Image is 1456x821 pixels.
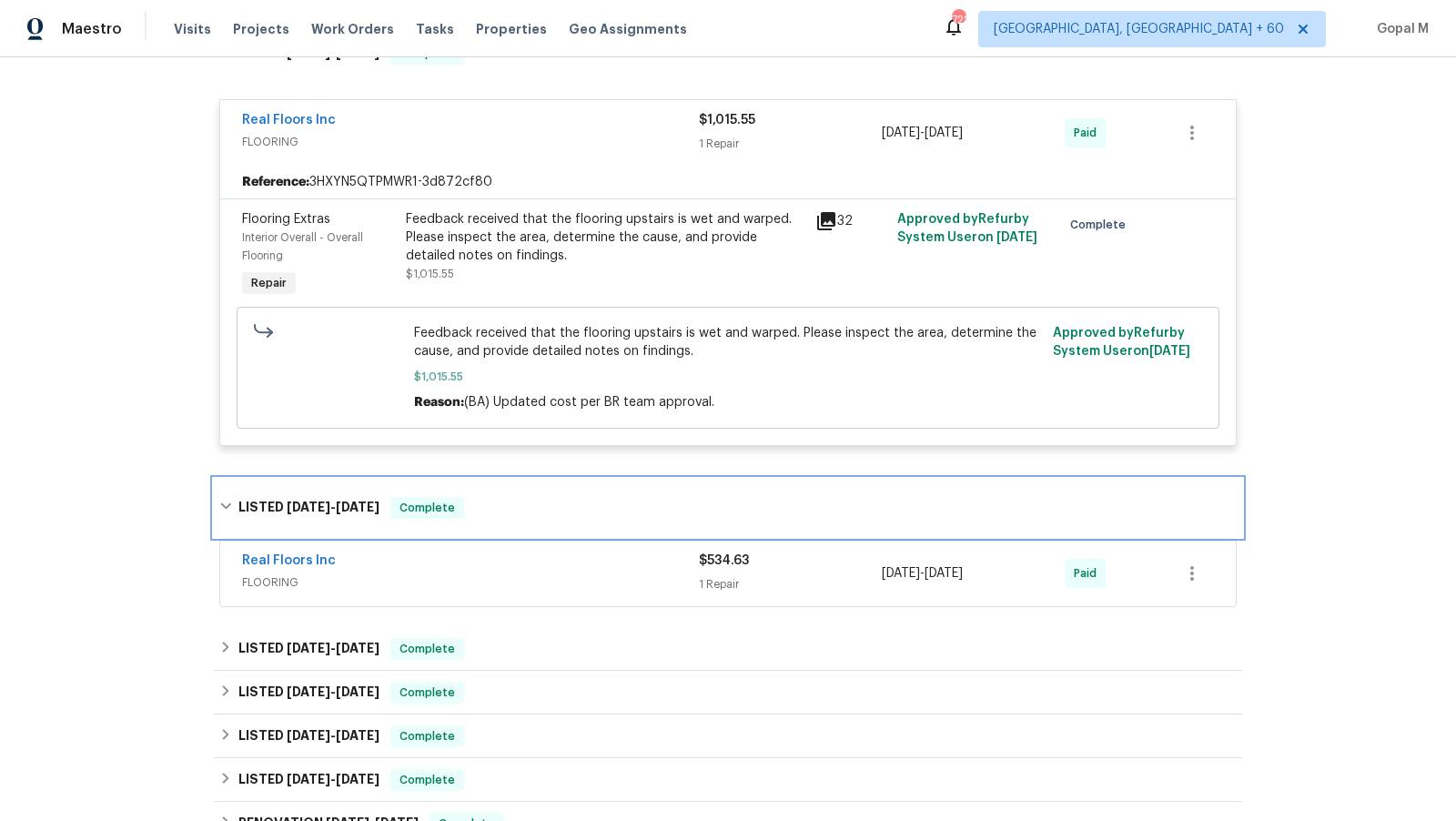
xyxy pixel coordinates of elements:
[287,773,330,786] span: [DATE]
[414,396,464,409] span: Reason:
[392,684,462,702] span: Complete
[336,501,379,513] span: [DATE]
[287,729,379,742] span: -
[699,135,882,153] div: 1 Repair
[996,231,1037,244] span: [DATE]
[406,269,454,279] span: $1,015.55
[406,210,804,265] div: Feedback received that the flooring upstairs is wet and warped. Please inspect the area, determin...
[62,20,122,38] span: Maestro
[925,567,963,580] span: [DATE]
[1053,327,1190,358] span: Approved by Refurby System User on
[242,133,699,151] span: FLOORING
[336,773,379,786] span: [DATE]
[416,23,454,35] span: Tasks
[214,715,1242,758] div: LISTED [DATE]-[DATE]Complete
[287,642,379,654] span: -
[311,20,394,38] span: Work Orders
[214,627,1242,671] div: LISTED [DATE]-[DATE]Complete
[392,640,462,658] span: Complete
[1149,345,1190,358] span: [DATE]
[1074,564,1104,583] span: Paid
[287,685,379,698] span: -
[815,210,886,232] div: 32
[994,20,1284,38] span: [GEOGRAPHIC_DATA], [GEOGRAPHIC_DATA] + 60
[897,213,1037,244] span: Approved by Refurby System User on
[238,769,379,791] h6: LISTED
[242,213,330,226] span: Flooring Extras
[238,682,379,704] h6: LISTED
[414,368,1043,386] span: $1,015.55
[392,499,462,517] span: Complete
[242,173,309,191] b: Reference:
[220,166,1236,198] div: 3HXYN5QTPMWR1-3d872cf80
[569,20,687,38] span: Geo Assignments
[242,232,363,261] span: Interior Overall - Overall Flooring
[287,501,379,513] span: -
[699,554,749,567] span: $534.63
[287,501,330,513] span: [DATE]
[925,127,963,139] span: [DATE]
[882,127,920,139] span: [DATE]
[233,20,289,38] span: Projects
[414,324,1043,360] span: Feedback received that the flooring upstairs is wet and warped. Please inspect the area, determin...
[287,685,330,698] span: [DATE]
[238,725,379,747] h6: LISTED
[392,771,462,789] span: Complete
[1074,124,1104,142] span: Paid
[392,727,462,745] span: Complete
[1370,20,1429,38] span: Gopal M
[464,396,714,409] span: (BA) Updated cost per BR team approval.
[476,20,547,38] span: Properties
[336,685,379,698] span: [DATE]
[214,758,1242,802] div: LISTED [DATE]-[DATE]Complete
[699,575,882,593] div: 1 Repair
[214,479,1242,537] div: LISTED [DATE]-[DATE]Complete
[214,671,1242,715] div: LISTED [DATE]-[DATE]Complete
[242,114,336,127] a: Real Floors Inc
[952,11,965,29] div: 722
[1070,216,1133,234] span: Complete
[242,573,699,592] span: FLOORING
[882,124,963,142] span: -
[336,642,379,654] span: [DATE]
[174,20,211,38] span: Visits
[287,729,330,742] span: [DATE]
[242,554,336,567] a: Real Floors Inc
[882,564,963,583] span: -
[287,642,330,654] span: [DATE]
[336,729,379,742] span: [DATE]
[238,638,379,660] h6: LISTED
[699,114,755,127] span: $1,015.55
[244,274,294,292] span: Repair
[238,497,379,519] h6: LISTED
[882,567,920,580] span: [DATE]
[287,773,379,786] span: -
